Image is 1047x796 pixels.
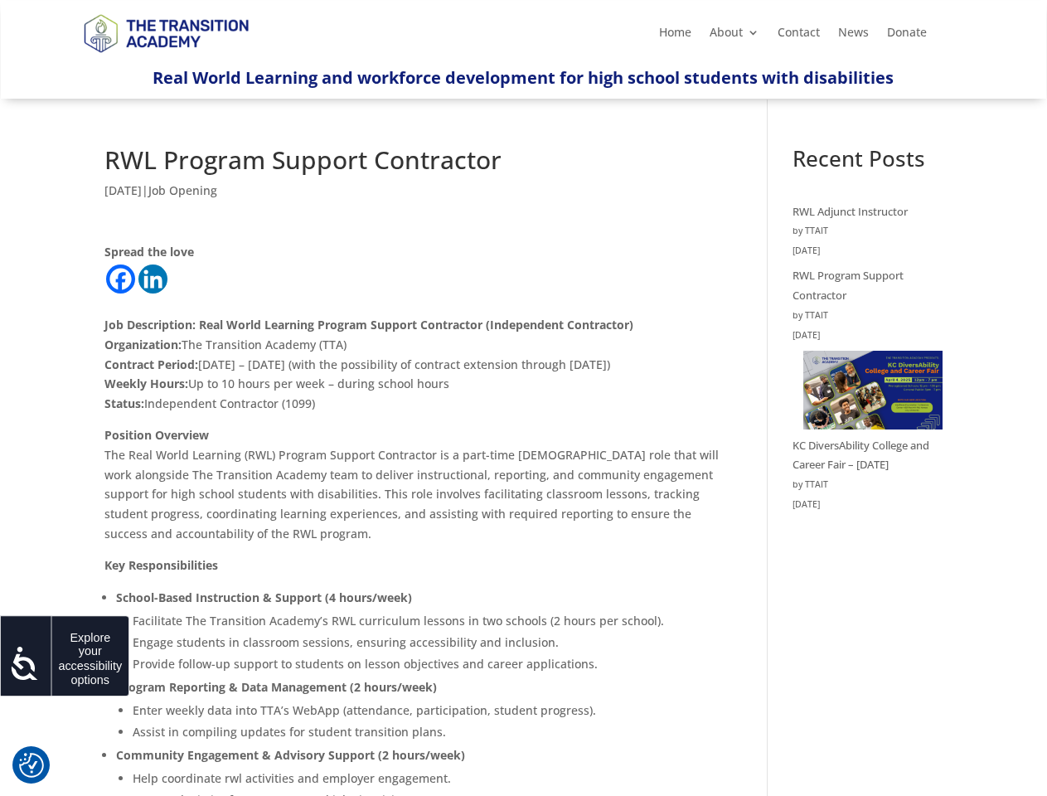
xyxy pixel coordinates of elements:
[104,557,218,573] strong: Key Responsibilities
[838,27,869,45] a: News
[793,148,943,177] h2: Recent Posts
[153,66,894,89] span: Real World Learning and workforce development for high school students with disabilities
[104,181,721,213] p: |
[104,376,188,391] strong: Weekly Hours:
[793,204,908,219] a: RWL Adjunct Instructor
[133,610,721,632] li: Facilitate The Transition Academy’s RWL curriculum lessons in two schools (2 hours per school).
[659,27,691,45] a: Home
[76,50,255,66] a: Logo-Noticias
[793,241,943,261] time: [DATE]
[778,27,820,45] a: Contact
[106,265,135,294] a: Facebook
[133,632,721,653] li: Engage students in classroom sessions, ensuring accessibility and inclusion.
[133,700,721,721] li: Enter weekly data into TTA’s WebApp (attendance, participation, student progress).
[133,768,721,789] li: Help coordinate rwl activities and employer engagement.
[148,182,217,198] a: Job Opening
[133,653,721,675] li: Provide follow-up support to students on lesson objectives and career applications.
[19,753,44,778] button: Cookie Settings
[104,148,721,181] h1: RWL Program Support Contractor
[116,747,465,763] strong: Community Engagement & Advisory Support (2 hours/week)
[116,590,412,605] strong: School-Based Instruction & Support (4 hours/week)
[116,679,437,695] strong: Program Reporting & Data Management (2 hours/week)
[104,357,198,372] strong: Contract Period:
[104,425,721,556] p: The Real World Learning (RWL) Program Support Contractor is a part-time [DEMOGRAPHIC_DATA] role t...
[793,268,904,303] a: RWL Program Support Contractor
[133,721,721,743] li: Assist in compiling updates for student transition plans.
[793,326,943,346] time: [DATE]
[19,753,44,778] img: Revisit consent button
[104,295,721,425] p: The Transition Academy (TTA) [DATE] – [DATE] (with the possibility of contract extension through ...
[793,438,929,473] a: KC DiversAbility College and Career Fair – [DATE]
[793,475,943,495] div: by TTAIT
[793,306,943,326] div: by TTAIT
[793,495,943,515] time: [DATE]
[104,317,633,352] strong: Job Description: Real World Learning Program Support Contractor (Independent Contractor) Organiza...
[104,242,721,262] div: Spread the love
[104,182,142,198] span: [DATE]
[104,427,209,443] strong: Position Overview
[104,396,144,411] strong: Status:
[76,3,255,62] img: TTA Brand_TTA Primary Logo_Horizontal_Light BG
[138,265,167,294] a: Linkedin
[793,221,943,241] div: by TTAIT
[710,27,759,45] a: About
[887,27,927,45] a: Donate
